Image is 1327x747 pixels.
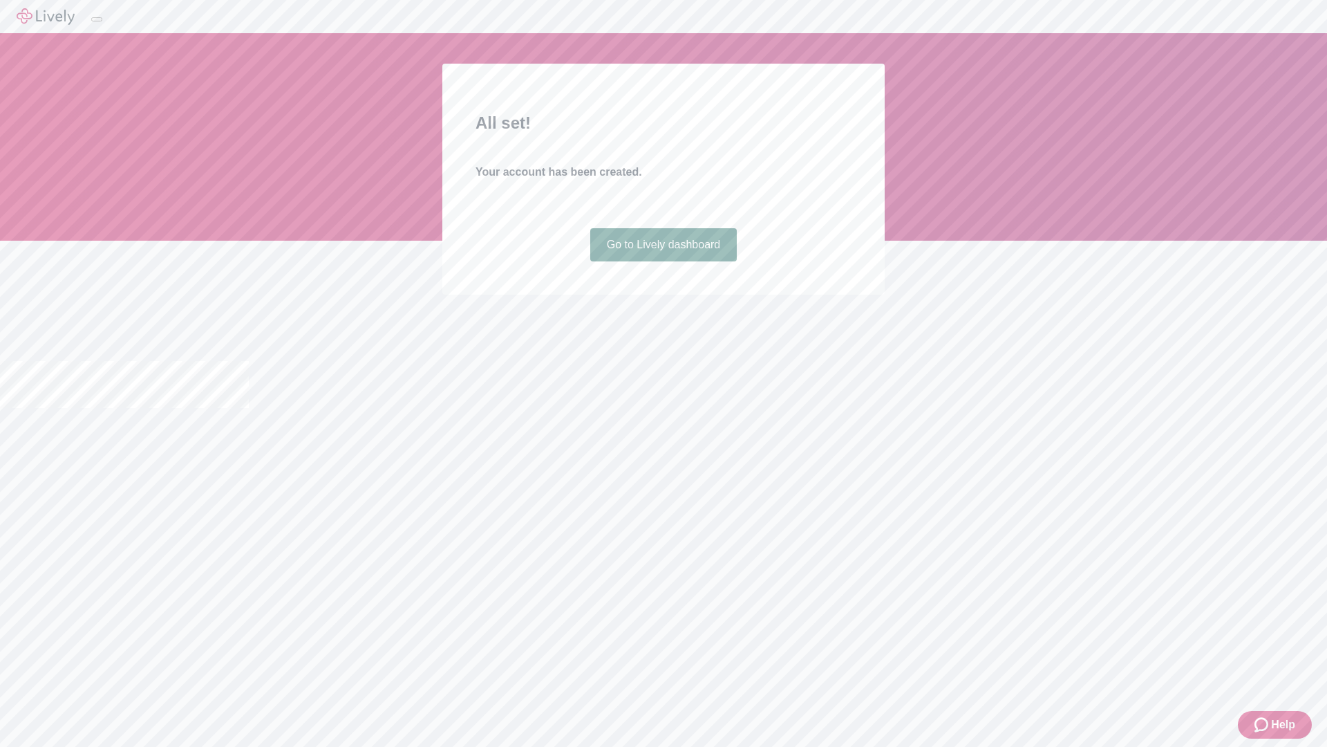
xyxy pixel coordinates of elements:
[1238,711,1312,739] button: Zendesk support iconHelp
[1271,717,1295,733] span: Help
[476,164,851,181] h4: Your account has been created.
[476,111,851,136] h2: All set!
[91,17,102,21] button: Log out
[590,228,737,261] a: Go to Lively dashboard
[1254,717,1271,733] svg: Zendesk support icon
[17,8,75,25] img: Lively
